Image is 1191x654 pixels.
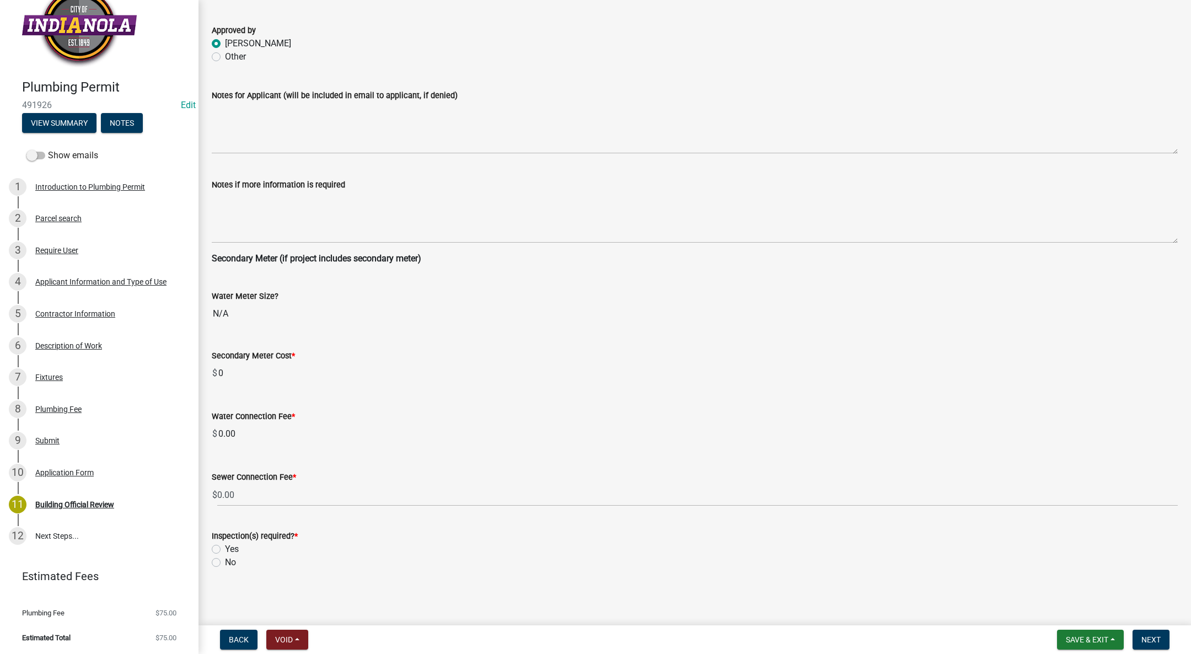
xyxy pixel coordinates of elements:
[35,501,114,508] div: Building Official Review
[9,368,26,386] div: 7
[35,437,60,444] div: Submit
[9,210,26,227] div: 2
[26,149,98,162] label: Show emails
[225,50,246,63] label: Other
[212,181,345,189] label: Notes if more information is required
[35,405,82,413] div: Plumbing Fee
[9,305,26,323] div: 5
[212,253,421,264] strong: Secondary Meter (if project includes secondary meter)
[9,527,26,545] div: 12
[35,246,78,254] div: Require User
[155,609,176,617] span: $75.00
[229,635,249,644] span: Back
[181,100,196,110] wm-modal-confirm: Edit Application Number
[266,630,308,650] button: Void
[35,310,115,318] div: Contractor Information
[9,242,26,259] div: 3
[35,342,102,350] div: Description of Work
[212,293,278,301] label: Water Meter Size?
[9,432,26,449] div: 9
[1141,635,1161,644] span: Next
[9,464,26,481] div: 10
[22,609,65,617] span: Plumbing Fee
[35,469,94,476] div: Application Form
[9,178,26,196] div: 1
[9,273,26,291] div: 4
[35,278,167,286] div: Applicant Information and Type of Use
[212,92,458,100] label: Notes for Applicant (will be included in email to applicant, if denied)
[9,496,26,513] div: 11
[22,79,190,95] h4: Plumbing Permit
[225,37,291,50] label: [PERSON_NAME]
[22,119,96,128] wm-modal-confirm: Summary
[9,400,26,418] div: 8
[212,27,256,35] label: Approved by
[1057,630,1124,650] button: Save & Exit
[225,556,236,569] label: No
[212,423,218,445] span: $
[1066,635,1108,644] span: Save & Exit
[35,215,82,222] div: Parcel search
[22,113,96,133] button: View Summary
[212,484,218,506] span: $
[101,119,143,128] wm-modal-confirm: Notes
[1133,630,1169,650] button: Next
[9,565,181,587] a: Estimated Fees
[212,362,218,384] span: $
[22,634,71,641] span: Estimated Total
[155,634,176,641] span: $75.00
[225,543,239,556] label: Yes
[35,373,63,381] div: Fixtures
[9,337,26,355] div: 6
[101,113,143,133] button: Notes
[275,635,293,644] span: Void
[212,474,296,481] label: Sewer Connection Fee
[212,533,298,540] label: Inspection(s) required?
[35,183,145,191] div: Introduction to Plumbing Permit
[212,352,295,360] label: Secondary Meter Cost
[181,100,196,110] a: Edit
[212,413,295,421] label: Water Connection Fee
[22,100,176,110] span: 491926
[220,630,257,650] button: Back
